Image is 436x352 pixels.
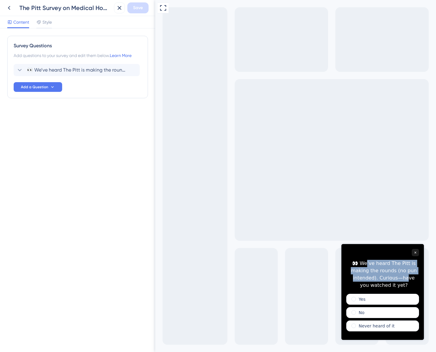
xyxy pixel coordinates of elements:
[13,18,29,26] span: Content
[27,66,127,74] span: 👀 We’ve heard The Pitt is making the rounds (no pun intended). Curious—have you watched it yet?
[133,4,143,12] span: Save
[14,52,142,59] div: Add questions to your survey and edit them below.
[110,53,132,58] a: Learn More
[14,82,62,92] button: Add a Question
[127,2,149,13] button: Save
[42,18,52,26] span: Style
[19,4,112,12] div: The Pitt Survey on Medical Home
[21,85,48,89] span: Add a Question
[14,42,142,49] div: Survey Questions
[186,244,269,340] iframe: UserGuiding Survey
